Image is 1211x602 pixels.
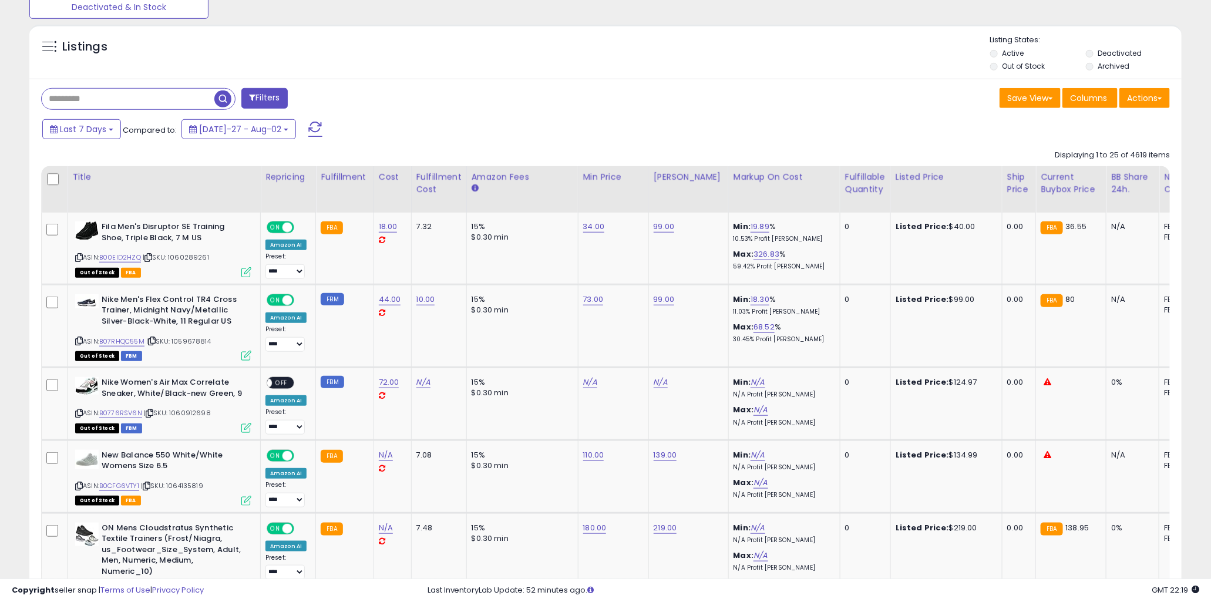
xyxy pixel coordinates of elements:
[1164,221,1203,232] div: FBA: 4
[99,481,139,491] a: B0CFG6VTY1
[75,450,251,505] div: ASIN:
[583,171,644,183] div: Min Price
[265,240,307,250] div: Amazon AI
[1066,221,1087,232] span: 36.55
[99,337,144,347] a: B07RHQC55M
[152,584,204,596] a: Privacy Policy
[1098,48,1142,58] label: Deactivated
[751,294,769,305] a: 18.30
[1041,221,1062,234] small: FBA
[416,450,458,460] div: 7.08
[472,450,569,460] div: 15%
[1041,294,1062,307] small: FBA
[102,294,244,330] b: Nike Men's Flex Control TR4 Cross Trainer, Midnight Navy/Metallic Silver-Black-White, 11 Regular US
[1164,377,1203,388] div: FBA: 13
[416,376,430,388] a: N/A
[75,523,99,546] img: 41G456mNmiL._SL40_.jpg
[1041,523,1062,536] small: FBA
[1119,88,1170,108] button: Actions
[845,294,882,305] div: 0
[654,522,677,534] a: 219.00
[75,423,119,433] span: All listings that are currently out of stock and unavailable for purchase on Amazon
[472,171,573,183] div: Amazon Fees
[1111,523,1150,533] div: 0%
[144,408,211,418] span: | SKU: 1060912698
[75,294,251,359] div: ASIN:
[734,263,831,271] p: 59.42% Profit [PERSON_NAME]
[845,221,882,232] div: 0
[896,221,949,232] b: Listed Price:
[753,477,768,489] a: N/A
[1070,92,1107,104] span: Columns
[734,536,831,544] p: N/A Profit [PERSON_NAME]
[268,223,282,233] span: ON
[265,468,307,479] div: Amazon AI
[654,294,675,305] a: 99.00
[60,123,106,135] span: Last 7 Days
[99,253,141,263] a: B00EID2HZQ
[845,171,886,196] div: Fulfillable Quantity
[265,253,307,279] div: Preset:
[472,294,569,305] div: 15%
[143,253,209,262] span: | SKU: 1060289261
[1003,48,1024,58] label: Active
[734,221,751,232] b: Min:
[141,481,203,490] span: | SKU: 1064135819
[845,450,882,460] div: 0
[472,460,569,471] div: $0.30 min
[990,35,1182,46] p: Listing States:
[72,171,255,183] div: Title
[62,39,107,55] h5: Listings
[199,123,281,135] span: [DATE]-27 - Aug-02
[379,294,401,305] a: 44.00
[75,496,119,506] span: All listings that are currently out of stock and unavailable for purchase on Amazon
[416,221,458,232] div: 7.32
[75,351,119,361] span: All listings that are currently out of stock and unavailable for purchase on Amazon
[753,550,768,561] a: N/A
[102,377,244,402] b: Nike Women's Air Max Correlate Sneaker, White/Black-new Green, 9
[845,377,882,388] div: 0
[75,450,99,469] img: 31+6axZcb+L._SL40_.jpg
[654,221,675,233] a: 99.00
[896,523,993,533] div: $219.00
[583,449,604,461] a: 110.00
[1111,294,1150,305] div: N/A
[751,376,765,388] a: N/A
[379,376,399,388] a: 72.00
[12,585,204,596] div: seller snap | |
[1164,450,1203,460] div: FBA: 0
[416,523,458,533] div: 7.48
[379,449,393,461] a: N/A
[1041,171,1101,196] div: Current Buybox Price
[734,477,754,488] b: Max:
[734,449,751,460] b: Min:
[1164,305,1203,315] div: FBM: 3
[1007,221,1027,232] div: 0.00
[472,377,569,388] div: 15%
[734,249,831,271] div: %
[379,522,393,534] a: N/A
[265,395,307,406] div: Amazon AI
[734,463,831,472] p: N/A Profit [PERSON_NAME]
[751,522,765,534] a: N/A
[472,388,569,398] div: $0.30 min
[734,564,831,572] p: N/A Profit [PERSON_NAME]
[292,295,311,305] span: OFF
[896,376,949,388] b: Listed Price:
[1098,61,1130,71] label: Archived
[1066,294,1075,305] span: 80
[734,522,751,533] b: Min:
[75,294,99,308] img: 31doT8jpSIL._SL40_.jpg
[1164,533,1203,544] div: FBM: 2
[472,221,569,232] div: 15%
[734,322,831,344] div: %
[1111,221,1150,232] div: N/A
[734,419,831,427] p: N/A Profit [PERSON_NAME]
[121,351,142,361] span: FBM
[321,523,342,536] small: FBA
[272,378,291,388] span: OFF
[472,523,569,533] div: 15%
[1007,523,1027,533] div: 0.00
[416,171,462,196] div: Fulfillment Cost
[583,376,597,388] a: N/A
